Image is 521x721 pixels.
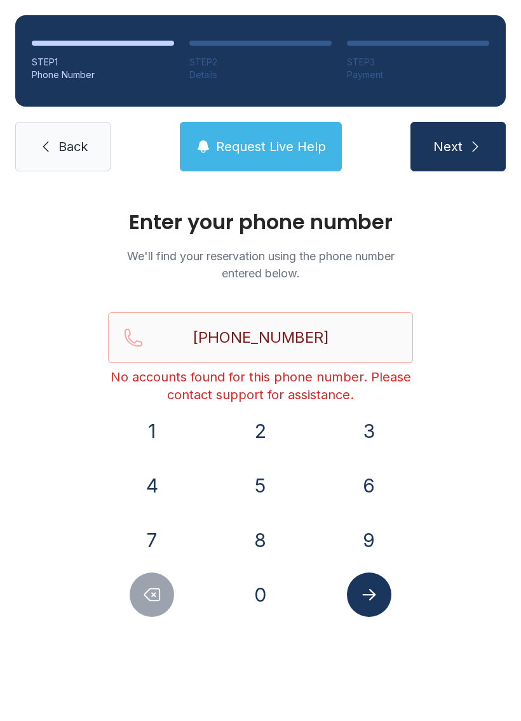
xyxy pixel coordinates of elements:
button: 2 [238,409,283,453]
div: STEP 2 [189,56,332,69]
span: Request Live Help [216,138,326,155]
button: 7 [130,518,174,562]
div: STEP 3 [347,56,489,69]
button: 0 [238,572,283,617]
input: Reservation phone number [108,312,413,363]
button: 8 [238,518,283,562]
button: Delete number [130,572,174,617]
button: 5 [238,463,283,508]
div: Phone Number [32,69,174,81]
div: Payment [347,69,489,81]
div: No accounts found for this phone number. Please contact support for assistance. [108,368,413,404]
h1: Enter your phone number [108,212,413,232]
button: 9 [347,518,391,562]
span: Next [433,138,463,155]
button: 3 [347,409,391,453]
button: Submit lookup form [347,572,391,617]
span: Back [58,138,88,155]
button: 1 [130,409,174,453]
div: STEP 1 [32,56,174,69]
div: Details [189,69,332,81]
button: 4 [130,463,174,508]
p: We'll find your reservation using the phone number entered below. [108,248,413,282]
button: 6 [347,463,391,508]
